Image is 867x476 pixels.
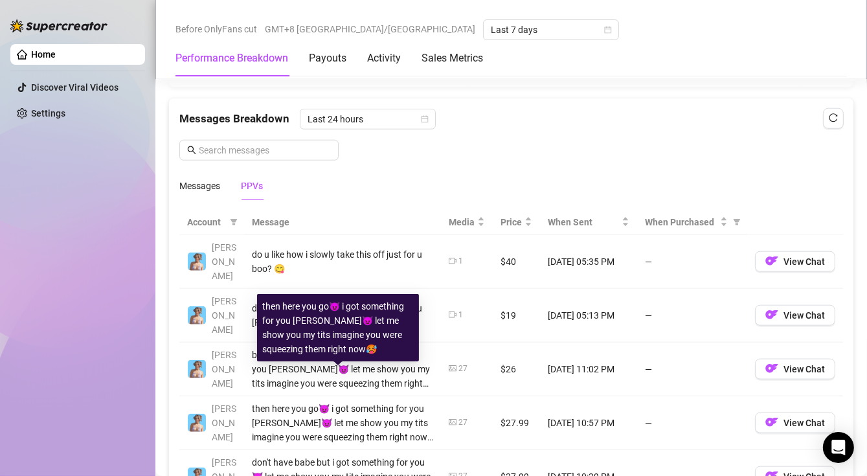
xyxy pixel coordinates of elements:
th: Price [493,210,540,235]
div: Open Intercom Messenger [823,432,854,463]
div: 27 [458,363,467,375]
span: Last 7 days [491,20,611,40]
div: 1 [458,255,463,267]
div: Performance Breakdown [175,51,288,66]
td: [DATE] 10:57 PM [540,396,637,450]
span: View Chat [783,310,825,321]
div: then here you go😈 i got something for you [PERSON_NAME]😈 let me show you my tits imagine you were... [262,299,414,356]
span: video-camera [449,257,456,265]
img: OF [765,362,778,375]
span: Last 24 hours [308,109,428,129]
div: 1 [458,309,463,321]
span: Media [449,215,475,229]
div: do u like how i slowly take this off just for u boo? 😋 [252,247,433,276]
span: View Chat [783,418,825,428]
td: $40 [493,235,540,289]
img: Vanessa [188,360,206,378]
a: Settings [31,108,65,119]
span: video-camera [449,311,456,319]
img: OF [765,308,778,321]
span: picture [449,365,456,372]
th: When Purchased [637,210,747,235]
div: Activity [367,51,401,66]
span: View Chat [783,364,825,374]
div: do u like how i slowly take this off just for u [PERSON_NAME]? 😋 [252,301,433,330]
td: $27.99 [493,396,540,450]
span: [PERSON_NAME] [212,403,236,442]
span: Before OnlyFans cut [175,19,257,39]
td: $19 [493,289,540,343]
span: calendar [421,115,429,123]
img: logo-BBDzfeDw.svg [10,19,107,32]
td: [DATE] 05:35 PM [540,235,637,289]
div: PPVs [241,179,263,193]
input: Search messages [199,143,331,157]
span: View Chat [783,256,825,267]
img: OF [765,416,778,429]
div: Messages Breakdown [179,109,843,130]
img: Vanessa [188,253,206,271]
div: Sales Metrics [422,51,483,66]
span: [PERSON_NAME] [212,350,236,389]
td: [DATE] 11:02 PM [540,343,637,396]
span: filter [227,212,240,232]
span: calendar [604,26,612,34]
span: Account [187,215,225,229]
th: When Sent [540,210,637,235]
a: Home [31,49,56,60]
img: Vanessa [188,414,206,432]
a: OFView Chat [755,420,835,431]
span: When Purchased [645,215,717,229]
button: OFView Chat [755,413,835,433]
div: Messages [179,179,220,193]
div: but if you want something naughtier i got you [PERSON_NAME]😈 let me show you my tits imagine you ... [252,348,433,391]
img: OF [765,255,778,267]
span: Price [501,215,522,229]
span: picture [449,418,456,426]
button: OFView Chat [755,251,835,272]
td: — [637,343,747,396]
a: Discover Viral Videos [31,82,118,93]
td: — [637,235,747,289]
th: Message [244,210,441,235]
button: OFView Chat [755,305,835,326]
span: filter [733,218,741,226]
div: then here you go😈 i got something for you [PERSON_NAME]😈 let me show you my tits imagine you were... [252,402,433,444]
a: OFView Chat [755,313,835,323]
span: GMT+8 [GEOGRAPHIC_DATA]/[GEOGRAPHIC_DATA] [265,19,475,39]
span: [PERSON_NAME] [212,296,236,335]
td: — [637,289,747,343]
span: search [187,146,196,155]
div: Payouts [309,51,346,66]
span: filter [730,212,743,232]
span: reload [829,113,838,122]
span: [PERSON_NAME] [212,242,236,281]
button: OFView Chat [755,359,835,380]
span: When Sent [548,215,619,229]
img: Vanessa [188,306,206,324]
div: 27 [458,416,467,429]
span: filter [230,218,238,226]
td: — [637,396,747,450]
a: OFView Chat [755,259,835,269]
th: Media [441,210,493,235]
a: OFView Chat [755,367,835,377]
td: [DATE] 05:13 PM [540,289,637,343]
td: $26 [493,343,540,396]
